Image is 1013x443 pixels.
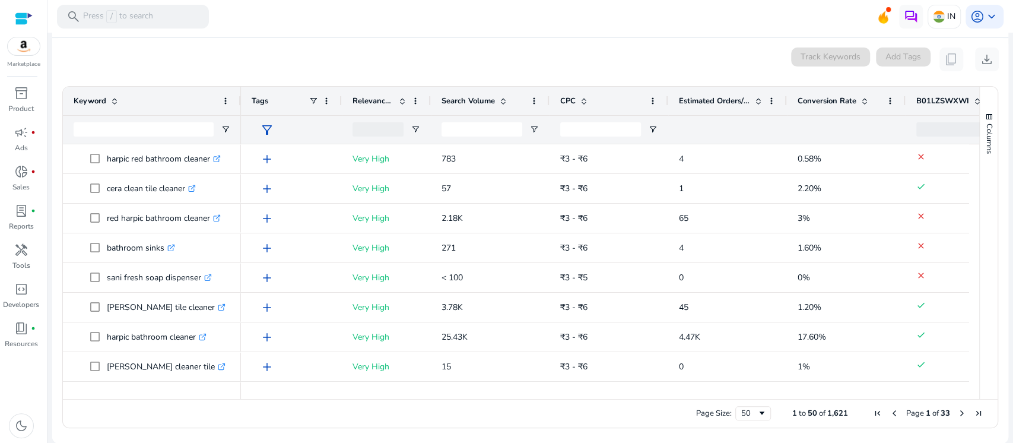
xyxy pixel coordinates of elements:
[260,152,274,166] span: add
[916,152,926,162] mat-icon: clear
[974,409,983,418] div: Last Page
[7,60,40,69] p: Marketplace
[947,6,955,27] p: IN
[560,96,576,106] span: CPC
[442,272,463,283] span: < 100
[353,325,420,349] p: Very High
[442,122,522,137] input: Search Volume Filter Input
[442,153,456,164] span: 783
[14,86,28,100] span: inventory_2
[221,125,230,134] button: Open Filter Menu
[798,153,821,164] span: 0.58%
[529,125,539,134] button: Open Filter Menu
[12,182,30,192] p: Sales
[3,299,39,310] p: Developers
[107,325,207,349] p: harpic bathroom cleaner
[679,302,688,313] span: 45
[679,213,688,224] span: 65
[442,183,451,194] span: 57
[260,300,274,315] span: add
[798,183,821,194] span: 2.20%
[353,265,420,290] p: Very High
[873,409,882,418] div: First Page
[353,96,394,106] span: Relevance Score
[819,408,825,419] span: of
[260,360,274,374] span: add
[808,408,817,419] span: 50
[916,330,926,340] mat-icon: done
[679,361,684,372] span: 0
[411,125,420,134] button: Open Filter Menu
[442,213,463,224] span: 2.18K
[353,176,420,201] p: Very High
[31,130,36,135] span: fiber_manual_record
[106,10,117,23] span: /
[941,408,950,419] span: 33
[827,408,848,419] span: 1,621
[679,242,684,254] span: 4
[353,384,420,409] p: Very High
[798,361,810,372] span: 1%
[916,360,926,369] mat-icon: done
[560,122,641,137] input: CPC Filter Input
[916,182,926,191] mat-icon: done
[442,242,456,254] span: 271
[696,408,732,419] div: Page Size:
[31,326,36,331] span: fiber_manual_record
[353,295,420,319] p: Very High
[980,52,994,67] span: download
[107,147,221,171] p: harpic red bathroom cleaner
[560,331,588,343] span: ₹3 - ₹6
[916,271,926,280] mat-icon: clear
[260,182,274,196] span: add
[798,213,810,224] span: 3%
[798,302,821,313] span: 1.20%
[14,321,28,336] span: book_4
[31,208,36,213] span: fiber_manual_record
[14,204,28,218] span: lab_profile
[66,10,81,24] span: search
[15,143,28,153] p: Ads
[985,10,999,24] span: keyboard_arrow_down
[560,153,588,164] span: ₹3 - ₹6
[5,338,38,349] p: Resources
[975,48,999,71] button: download
[83,10,153,23] p: Press to search
[107,206,221,230] p: red harpic bathroom cleaner
[14,243,28,257] span: handyman
[107,265,212,290] p: sani fresh soap dispenser
[9,221,34,232] p: Reports
[679,153,684,164] span: 4
[560,272,588,283] span: ₹3 - ₹5
[648,125,658,134] button: Open Filter Menu
[14,419,28,433] span: dark_mode
[890,409,899,418] div: Previous Page
[916,96,969,106] span: B01LZSWXWI
[741,408,757,419] div: 50
[799,408,806,419] span: to
[107,295,226,319] p: [PERSON_NAME] tile cleaner
[353,355,420,379] p: Very High
[31,169,36,174] span: fiber_manual_record
[735,406,771,420] div: Page Size
[8,103,34,114] p: Product
[107,236,175,260] p: bathroom sinks
[8,37,40,55] img: amazon.svg
[916,300,926,310] mat-icon: done
[926,408,931,419] span: 1
[560,361,588,372] span: ₹3 - ₹6
[353,206,420,230] p: Very High
[107,355,226,379] p: [PERSON_NAME] cleaner tile
[442,331,468,343] span: 25.43K
[353,236,420,260] p: Very High
[560,183,588,194] span: ₹3 - ₹6
[916,241,926,251] mat-icon: clear
[957,409,967,418] div: Next Page
[932,408,939,419] span: of
[260,241,274,255] span: add
[442,302,463,313] span: 3.78K
[252,96,268,106] span: Tags
[933,11,945,23] img: in.svg
[353,147,420,171] p: Very High
[14,125,28,140] span: campaign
